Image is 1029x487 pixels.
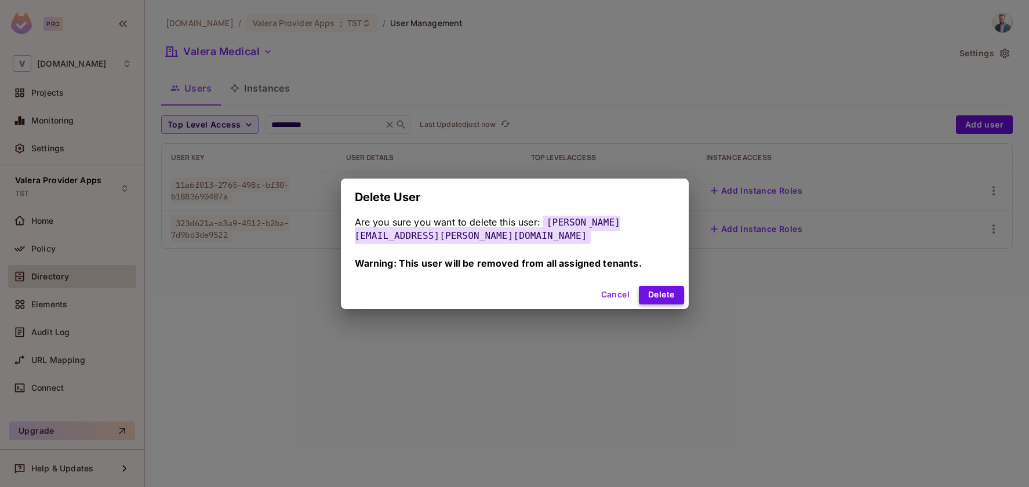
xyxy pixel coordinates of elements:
[639,286,683,304] button: Delete
[355,216,540,228] span: Are you sure you want to delete this user:
[597,286,634,304] button: Cancel
[355,214,621,244] span: [PERSON_NAME][EMAIL_ADDRESS][PERSON_NAME][DOMAIN_NAME]
[341,179,689,216] h2: Delete User
[355,257,642,269] span: Warning: This user will be removed from all assigned tenants.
